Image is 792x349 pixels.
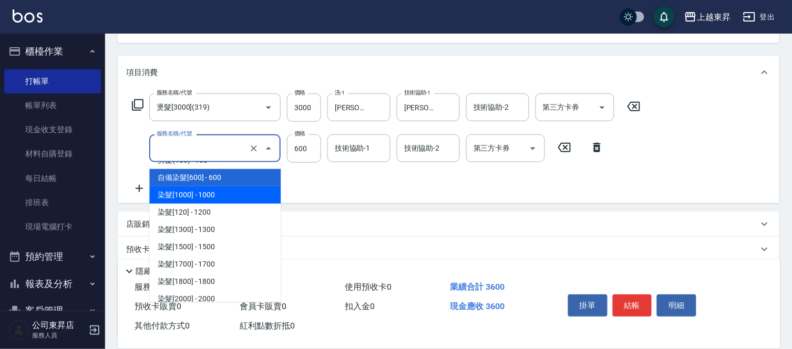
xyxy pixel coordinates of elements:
span: 染髮[1700] - 1700 [149,256,281,273]
a: 現金收支登錄 [4,118,101,142]
span: 使用預收卡 0 [345,282,392,292]
a: 現場電腦打卡 [4,215,101,239]
div: 項目消費 [118,56,779,89]
div: 上越東昇 [697,10,731,24]
img: Person [8,320,29,341]
span: 染髮[1800] - 1800 [149,273,281,290]
a: 打帳單 [4,69,101,93]
a: 帳單列表 [4,93,101,118]
button: Open [594,99,611,116]
a: 材料自購登錄 [4,142,101,166]
button: save [654,6,675,27]
span: 自備染髮[600] - 600 [149,169,281,186]
span: 扣入金 0 [345,301,375,311]
button: 明細 [657,294,696,316]
label: 服務名稱/代號 [157,89,192,97]
button: Clear [246,141,261,156]
a: 每日結帳 [4,166,101,191]
button: Open [524,140,541,157]
span: 染髮[1500] - 1500 [149,238,281,256]
button: 登出 [739,7,779,27]
p: 服務人員 [32,331,86,340]
a: 排班表 [4,191,101,215]
label: 洗-1 [335,89,345,97]
span: 業績合計 3600 [450,282,505,292]
p: 項目消費 [126,67,158,78]
span: 染髮[120] - 1200 [149,204,281,221]
button: 上越東昇 [680,6,735,28]
button: 掛單 [568,294,608,316]
button: 結帳 [613,294,652,316]
button: Close [260,140,277,157]
button: 預約管理 [4,243,101,270]
h5: 公司東昇店 [32,320,86,331]
label: 服務名稱/代號 [157,130,192,138]
div: 預收卡販賣 [118,237,779,262]
label: 價格 [294,89,305,97]
label: 價格 [294,130,305,138]
span: 染髮[2000] - 2000 [149,290,281,308]
button: 客戶管理 [4,297,101,324]
p: 店販銷售 [126,219,158,230]
span: 現金應收 3600 [450,301,505,311]
label: 技術協助-1 [404,89,431,97]
p: 預收卡販賣 [126,244,166,255]
div: 店販銷售 [118,211,779,237]
img: Logo [13,9,43,23]
button: 報表及分析 [4,270,101,298]
span: 預收卡販賣 0 [135,301,181,311]
span: 染髮[1000] - 1000 [149,186,281,204]
span: 染髮[1300] - 1300 [149,221,281,238]
button: 櫃檯作業 [4,38,101,65]
button: Open [260,99,277,116]
span: 會員卡販賣 0 [240,301,286,311]
span: 其他付款方式 0 [135,321,190,331]
span: 服務消費 3600 [135,282,187,292]
span: 紅利點數折抵 0 [240,321,295,331]
p: 隱藏業績明細 [136,266,183,277]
